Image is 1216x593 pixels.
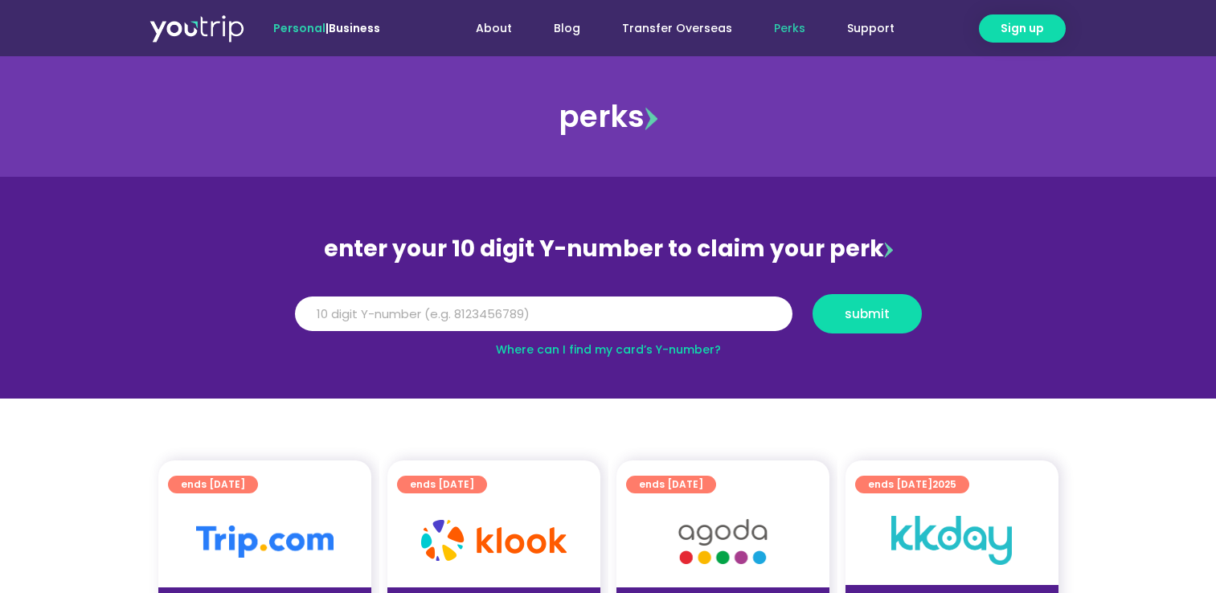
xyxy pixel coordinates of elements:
a: Transfer Overseas [601,14,753,43]
span: | [273,20,380,36]
form: Y Number [295,294,922,346]
a: Perks [753,14,826,43]
a: Sign up [979,14,1066,43]
span: ends [DATE] [639,476,703,493]
a: About [455,14,533,43]
a: ends [DATE] [397,476,487,493]
input: 10 digit Y-number (e.g. 8123456789) [295,296,792,332]
a: Support [826,14,915,43]
a: Where can I find my card’s Y-number? [496,341,721,358]
span: submit [845,308,890,320]
div: enter your 10 digit Y-number to claim your perk [287,228,930,270]
span: Sign up [1001,20,1044,37]
span: 2025 [932,477,956,491]
nav: Menu [424,14,915,43]
a: Blog [533,14,601,43]
a: Business [329,20,380,36]
span: ends [DATE] [181,476,245,493]
span: ends [DATE] [868,476,956,493]
span: Personal [273,20,325,36]
span: ends [DATE] [410,476,474,493]
a: ends [DATE] [626,476,716,493]
a: ends [DATE]2025 [855,476,969,493]
a: ends [DATE] [168,476,258,493]
button: submit [813,294,922,333]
